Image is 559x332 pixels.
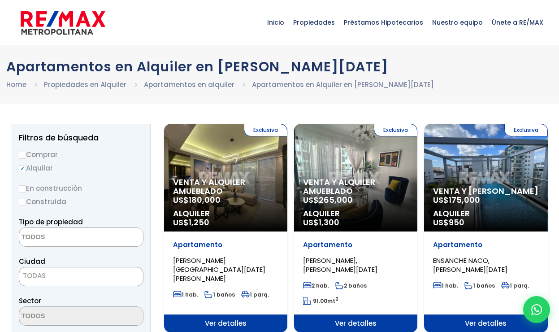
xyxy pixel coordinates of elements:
span: Propiedades [289,9,339,36]
span: 180,000 [189,194,221,205]
span: 1 hab. [433,282,458,289]
span: Préstamos Hipotecarios [339,9,428,36]
p: Apartamento [303,240,408,249]
span: 91.00 [313,297,327,305]
span: Inicio [263,9,289,36]
span: ENSANCHE NACO, [PERSON_NAME][DATE] [433,256,507,274]
span: 1 baños [464,282,495,289]
input: Construida [19,199,26,206]
span: US$ [433,194,480,205]
span: US$ [303,194,353,205]
span: 1,250 [189,217,209,228]
span: 950 [449,217,464,228]
span: Venta y alquiler amueblado [173,178,278,196]
label: Comprar [19,149,143,160]
span: US$ [173,194,221,205]
span: 2 baños [335,282,367,289]
sup: 2 [335,296,338,302]
input: En construcción [19,185,26,192]
p: Apartamento [433,240,538,249]
span: TODAS [19,270,143,282]
span: TODAS [23,271,46,280]
a: Propiedades en Alquiler [44,80,126,89]
span: 1,300 [319,217,339,228]
span: Venta y [PERSON_NAME] [433,187,538,196]
span: Ciudad [19,257,45,266]
span: mt [303,297,338,305]
span: 1 parq. [241,291,269,298]
textarea: Search [19,307,106,326]
label: Alquilar [19,162,143,174]
span: Exclusiva [374,124,417,136]
span: 265,000 [319,194,353,205]
span: US$ [433,217,464,228]
span: 175,000 [449,194,480,205]
li: Apartamentos en Alquiler en [PERSON_NAME][DATE] [252,79,434,90]
span: 1 baños [204,291,235,298]
input: Alquilar [19,165,26,172]
span: Únete a RE/MAX [487,9,548,36]
span: TODAS [19,267,143,286]
span: [PERSON_NAME][GEOGRAPHIC_DATA][DATE][PERSON_NAME] [173,256,265,283]
span: Exclusiva [244,124,287,136]
span: Exclusiva [504,124,548,136]
img: remax-metropolitana-logo [21,9,105,36]
span: US$ [173,217,209,228]
span: Sector [19,296,41,306]
span: 2 hab. [303,282,329,289]
span: Alquiler [433,209,538,218]
label: Construida [19,196,143,207]
span: 1 hab. [173,291,198,298]
a: Apartamentos en alquiler [144,80,234,89]
h2: Filtros de búsqueda [19,133,143,142]
span: [PERSON_NAME], [PERSON_NAME][DATE] [303,256,377,274]
span: Tipo de propiedad [19,217,83,227]
span: 1 parq. [501,282,529,289]
h1: Apartamentos en Alquiler en [PERSON_NAME][DATE] [6,59,553,74]
p: Apartamento [173,240,278,249]
input: Comprar [19,152,26,159]
span: Alquiler [173,209,278,218]
span: US$ [303,217,339,228]
label: En construcción [19,183,143,194]
textarea: Search [19,228,106,247]
span: Alquiler [303,209,408,218]
a: Home [6,80,26,89]
span: Venta y alquiler amueblado [303,178,408,196]
span: Nuestro equipo [428,9,487,36]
